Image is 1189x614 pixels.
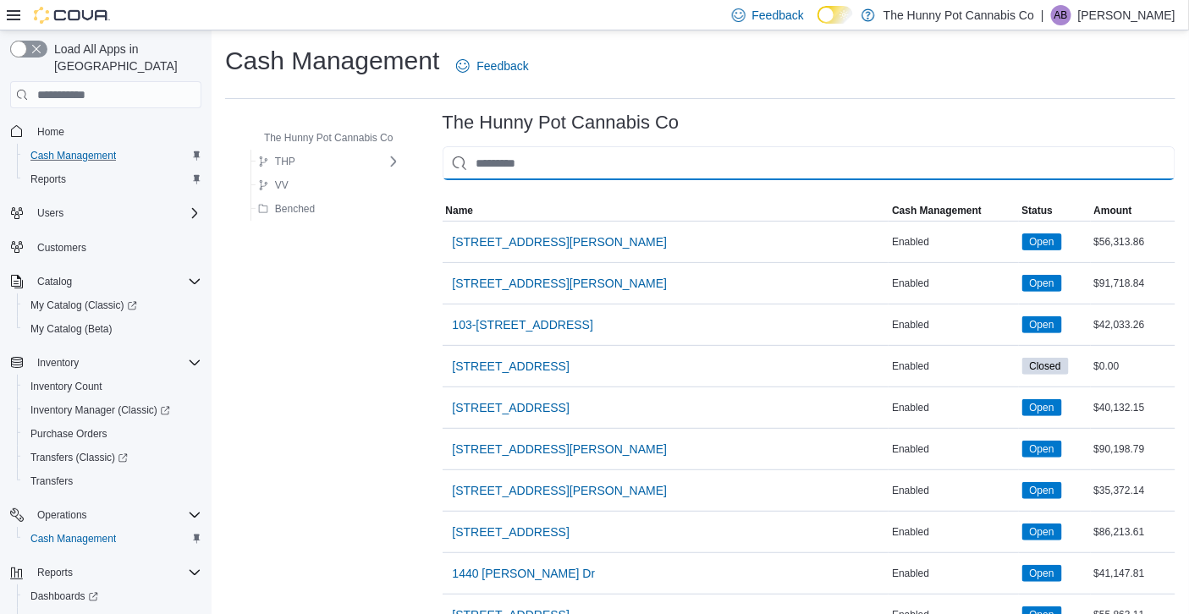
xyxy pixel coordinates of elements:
span: Catalog [30,271,201,292]
button: [STREET_ADDRESS][PERSON_NAME] [446,225,674,259]
a: Inventory Manager (Classic) [17,398,208,422]
div: Enabled [889,563,1018,584]
span: Open [1022,524,1062,540]
span: Inventory Count [30,380,102,393]
span: Feedback [752,7,804,24]
span: Name [446,204,474,217]
span: Open [1030,483,1054,498]
span: Users [37,206,63,220]
div: Enabled [889,273,1018,293]
a: My Catalog (Classic) [17,293,208,317]
span: Closed [1022,358,1069,375]
span: [STREET_ADDRESS][PERSON_NAME] [453,441,668,458]
button: Reports [30,562,80,583]
span: [STREET_ADDRESS] [453,524,570,540]
button: Operations [30,505,94,525]
button: Reports [17,167,208,191]
div: Enabled [889,397,1018,418]
div: $90,198.79 [1091,439,1175,459]
div: $56,313.86 [1091,232,1175,252]
button: Cash Management [889,200,1018,221]
span: Customers [30,237,201,258]
span: Inventory Manager (Classic) [24,400,201,420]
div: $35,372.14 [1091,480,1175,501]
div: Angeline Buck [1051,5,1071,25]
span: Closed [1030,359,1061,374]
button: Operations [3,503,208,527]
span: [STREET_ADDRESS][PERSON_NAME] [453,482,668,499]
span: Reports [24,169,201,189]
button: [STREET_ADDRESS] [446,349,576,383]
button: The Hunny Pot Cannabis Co [240,128,400,148]
a: Purchase Orders [24,424,114,444]
span: 1440 [PERSON_NAME] Dr [453,565,596,582]
img: Cova [34,7,110,24]
span: Dashboards [30,589,98,603]
a: Home [30,122,71,142]
span: Dashboards [24,586,201,606]
button: Transfers [17,469,208,493]
span: My Catalog (Beta) [30,322,113,336]
a: Feedback [449,49,535,83]
span: Open [1022,482,1062,499]
div: Enabled [889,315,1018,335]
button: Inventory [3,351,208,375]
button: Cash Management [17,527,208,551]
span: Inventory Manager (Classic) [30,403,170,417]
button: 103-[STREET_ADDRESS] [446,308,601,342]
a: Transfers (Classic) [24,447,135,468]
span: Load All Apps in [GEOGRAPHIC_DATA] [47,41,201,74]
span: Status [1022,204,1054,217]
button: [STREET_ADDRESS] [446,391,576,425]
span: Open [1030,524,1054,540]
button: [STREET_ADDRESS] [446,515,576,549]
div: Enabled [889,356,1018,376]
span: Transfers (Classic) [30,451,128,464]
span: VV [275,178,289,192]
div: Enabled [889,522,1018,542]
span: Inventory Count [24,376,201,397]
span: Cash Management [24,529,201,549]
input: This is a search bar. As you type, the results lower in the page will automatically filter. [443,146,1175,180]
button: Purchase Orders [17,422,208,446]
button: Name [443,200,889,221]
a: Cash Management [24,529,123,549]
span: [STREET_ADDRESS][PERSON_NAME] [453,275,668,292]
span: The Hunny Pot Cannabis Co [264,131,394,145]
span: Reports [30,562,201,583]
span: Open [1030,441,1054,457]
button: Cash Management [17,144,208,167]
button: [STREET_ADDRESS][PERSON_NAME] [446,474,674,507]
span: THP [275,155,295,168]
button: VV [251,175,295,195]
input: Dark Mode [817,6,853,24]
span: Amount [1094,204,1132,217]
button: Catalog [3,270,208,293]
span: [STREET_ADDRESS] [453,358,570,375]
button: THP [251,151,302,172]
a: Dashboards [17,584,208,608]
div: $91,718.84 [1091,273,1175,293]
button: Amount [1091,200,1175,221]
div: $0.00 [1091,356,1175,376]
button: Customers [3,235,208,260]
a: Inventory Count [24,376,109,397]
span: Cash Management [30,149,116,162]
button: [STREET_ADDRESS][PERSON_NAME] [446,432,674,466]
span: Purchase Orders [30,427,107,441]
button: Users [3,201,208,225]
button: Catalog [30,271,79,292]
div: $40,132.15 [1091,397,1175,418]
button: Inventory [30,353,85,373]
button: 1440 [PERSON_NAME] Dr [446,556,603,590]
span: Feedback [476,58,528,74]
span: Catalog [37,275,72,288]
button: My Catalog (Beta) [17,317,208,341]
span: [STREET_ADDRESS][PERSON_NAME] [453,233,668,250]
span: Cash Management [24,145,201,166]
div: Enabled [889,232,1018,252]
span: Open [1030,400,1054,415]
span: Open [1030,317,1054,332]
h3: The Hunny Pot Cannabis Co [443,112,680,133]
